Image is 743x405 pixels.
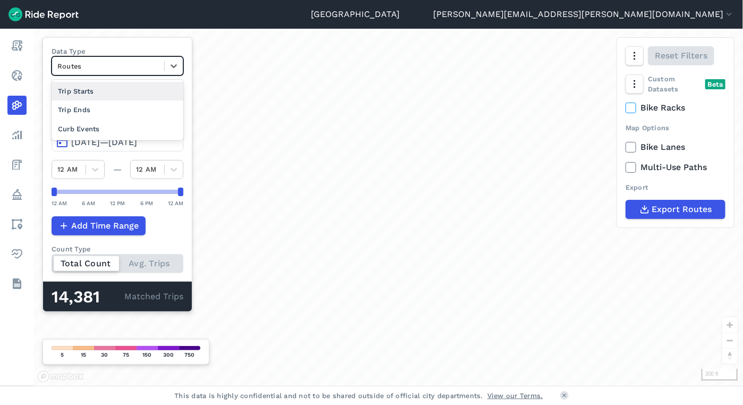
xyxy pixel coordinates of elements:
[52,120,183,138] div: Curb Events
[34,29,743,386] div: loading
[626,161,725,174] label: Multi-Use Paths
[52,46,183,56] label: Data Type
[7,155,27,174] a: Fees
[626,74,725,94] div: Custom Datasets
[7,244,27,264] a: Health
[311,8,400,21] a: [GEOGRAPHIC_DATA]
[105,163,130,176] div: —
[7,185,27,204] a: Policy
[71,137,137,147] span: [DATE]—[DATE]
[705,79,725,89] div: Beta
[140,198,153,208] div: 6 PM
[652,203,712,216] span: Export Routes
[168,198,183,208] div: 12 AM
[7,66,27,85] a: Realtime
[655,49,707,62] span: Reset Filters
[626,182,725,192] div: Export
[626,102,725,114] label: Bike Racks
[82,198,95,208] div: 6 AM
[7,36,27,55] a: Report
[52,216,146,235] button: Add Time Range
[52,132,183,151] button: [DATE]—[DATE]
[626,141,725,154] label: Bike Lanes
[626,200,725,219] button: Export Routes
[52,244,183,254] div: Count Type
[487,391,543,401] a: View our Terms.
[7,274,27,293] a: Datasets
[626,123,725,133] div: Map Options
[52,198,67,208] div: 12 AM
[52,82,183,100] div: Trip Starts
[9,7,79,21] img: Ride Report
[43,282,192,311] div: Matched Trips
[433,8,734,21] button: [PERSON_NAME][EMAIL_ADDRESS][PERSON_NAME][DOMAIN_NAME]
[648,46,714,65] button: Reset Filters
[71,220,139,232] span: Add Time Range
[7,215,27,234] a: Areas
[7,125,27,145] a: Analyze
[111,198,125,208] div: 12 PM
[52,100,183,119] div: Trip Ends
[52,290,124,304] div: 14,381
[7,96,27,115] a: Heatmaps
